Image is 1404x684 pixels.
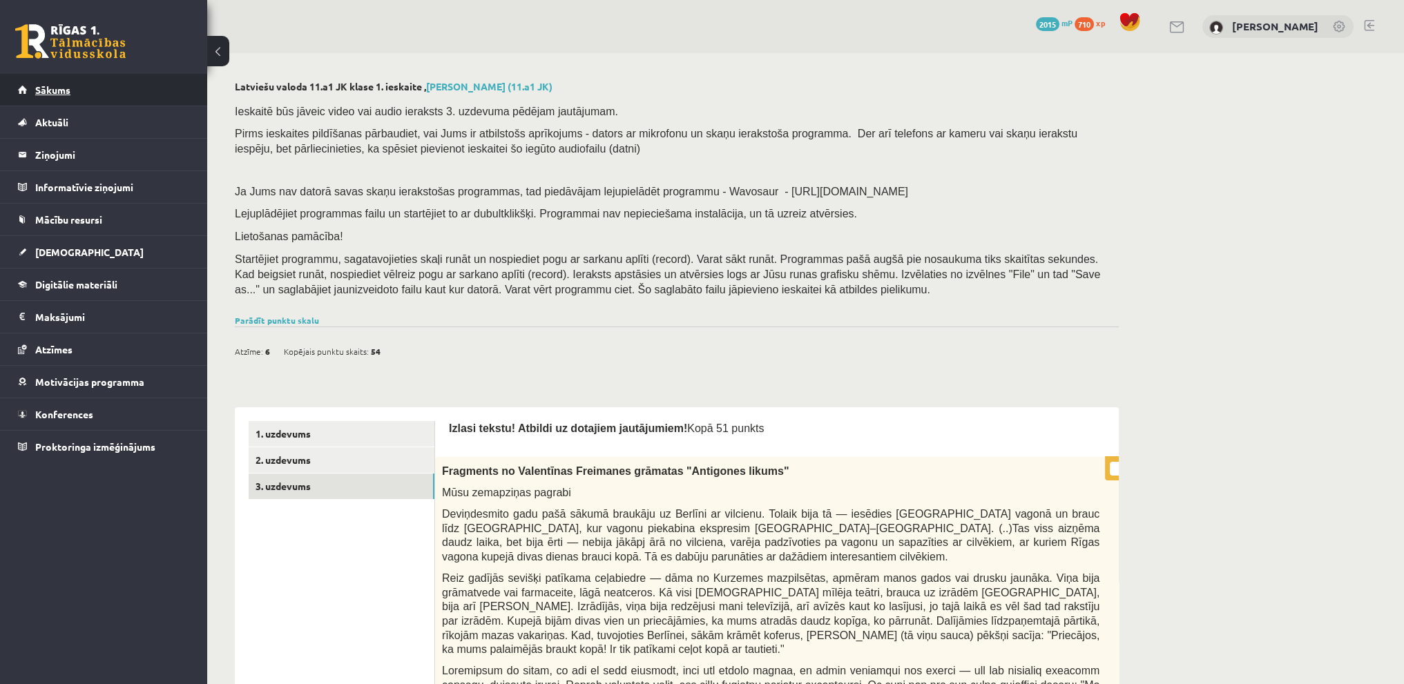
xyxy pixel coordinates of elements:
[14,14,711,28] body: Editor, wiswyg-editor-user-answer-47433800191220
[235,186,908,197] span: Ja Jums nav datorā savas skaņu ierakstošas programmas, tad piedāvājam lejupielādēt programmu - Wa...
[1075,17,1094,31] span: 710
[18,106,190,138] a: Aktuāli
[18,431,190,462] a: Proktoringa izmēģinājums
[1105,456,1169,480] p: / 0p
[235,315,319,326] a: Parādīt punktu skalu
[235,208,857,219] span: Lejuplādējiet programmas failu un startējiet to ar dubultklikšķi. Programmai nav nepieciešama ins...
[249,447,434,473] a: 2. uzdevums
[18,139,190,170] a: Ziņojumi
[235,341,263,362] span: Atzīme:
[14,14,711,28] body: Editor, wiswyg-editor-user-answer-47433800074280
[18,171,190,203] a: Informatīvie ziņojumi
[35,213,102,226] span: Mācību resursi
[35,84,70,96] span: Sākums
[1036,17,1073,28] a: 2015 mP
[1075,17,1112,28] a: 710 xp
[235,106,618,117] span: Ieskaitē būs jāveic video vai audio ieraksts 3. uzdevuma pēdējam jautājumam.
[14,14,711,121] body: Editor, wiswyg-editor-user-answer-47433800426180
[249,421,434,447] a: 1. uzdevums
[35,408,93,420] span: Konferences
[35,301,190,333] legend: Maksājumi
[18,301,190,333] a: Maksājumi
[442,508,1099,563] span: Deviņdesmito gadu pašā sākumā braukāju uz Berlīni ar vilcienu. Tolaik bija tā — iesēdies [GEOGRAP...
[442,487,571,498] span: Mūsu zemapziņas pagrabi
[35,278,117,291] span: Digitālie materiāli
[18,268,190,300] a: Digitālie materiāli
[235,231,343,242] span: Lietošanas pamācība!
[35,440,155,453] span: Proktoringa izmēģinājums
[35,116,68,128] span: Aktuāli
[18,204,190,235] a: Mācību resursi
[235,128,1077,155] span: Pirms ieskaites pildīšanas pārbaudiet, vai Jums ir atbilstošs aprīkojums - dators ar mikrofonu un...
[35,139,190,170] legend: Ziņojumi
[18,366,190,398] a: Motivācijas programma
[235,253,1100,295] span: Startējiet programmu, sagatavojieties skaļi runāt un nospiediet pogu ar sarkanu aplīti (record). ...
[442,572,1099,655] span: Reiz gadījās sevišķi patīkama ceļabiedre — dāma no Kurzemes mazpilsētas, apmēram manos gados vai ...
[442,465,789,477] span: Fragments no Valentīnas Freimanes grāmatas "Antigones likums"
[14,14,711,95] body: Editor, wiswyg-editor-user-answer-47433800540780
[1036,17,1059,31] span: 2015
[1096,17,1105,28] span: xp
[15,24,126,59] a: Rīgas 1. Tālmācības vidusskola
[249,473,434,499] a: 3. uzdevums
[371,341,381,362] span: 54
[449,422,687,434] span: Izlasi tekstu! Atbildi uz dotajiem jautājumiem!
[18,74,190,106] a: Sākums
[18,236,190,268] a: [DEMOGRAPHIC_DATA]
[35,171,190,203] legend: Informatīvie ziņojumi
[14,14,711,28] body: Editor, wiswyg-editor-user-answer-47433800653080
[1232,19,1318,33] a: [PERSON_NAME]
[35,375,144,388] span: Motivācijas programma
[426,80,552,92] a: [PERSON_NAME] (11.a1 JK)
[18,398,190,430] a: Konferences
[235,81,1119,92] h2: Latviešu valoda 11.a1 JK klase 1. ieskaite ,
[35,246,144,258] span: [DEMOGRAPHIC_DATA]
[1061,17,1073,28] span: mP
[18,333,190,365] a: Atzīmes
[265,341,270,362] span: 6
[1209,21,1223,35] img: Viktorija Bērziņa
[687,422,764,434] span: Kopā 51 punkts
[284,341,369,362] span: Kopējais punktu skaits:
[35,343,73,355] span: Atzīmes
